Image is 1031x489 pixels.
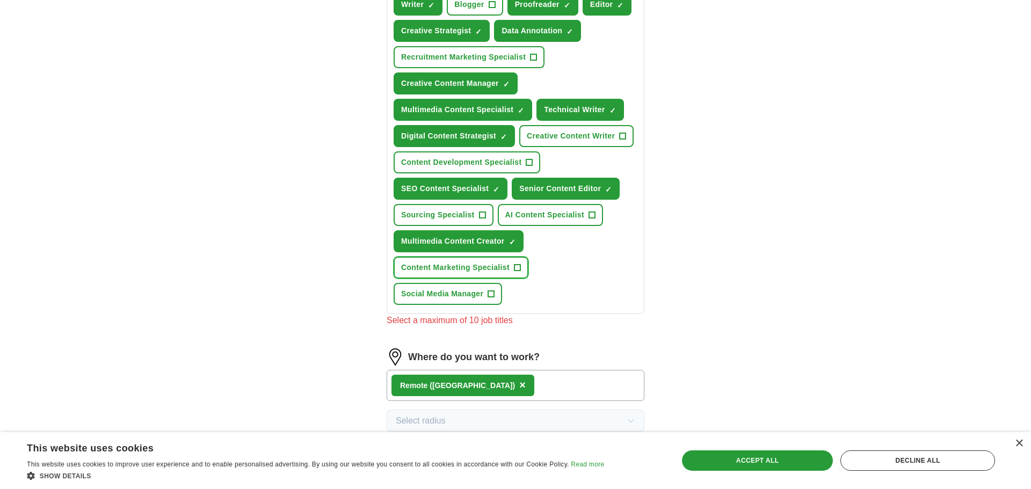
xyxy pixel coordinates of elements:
[394,257,528,279] button: Content Marketing Specialist
[394,46,544,68] button: Recruitment Marketing Specialist
[544,104,605,115] span: Technical Writer
[509,238,515,246] span: ✓
[40,472,91,480] span: Show details
[840,450,995,471] div: Decline all
[401,52,526,63] span: Recruitment Marketing Specialist
[502,25,562,37] span: Data Annotation
[682,450,833,471] div: Accept all
[394,99,532,121] button: Multimedia Content Specialist✓
[401,236,505,247] span: Multimedia Content Creator
[518,106,524,115] span: ✓
[475,27,482,36] span: ✓
[401,262,510,273] span: Content Marketing Specialist
[494,20,581,42] button: Data Annotation✓
[394,178,507,200] button: SEO Content Specialist✓
[519,183,601,194] span: Senior Content Editor
[401,288,483,300] span: Social Media Manager
[503,80,510,89] span: ✓
[401,130,496,142] span: Digital Content Strategist
[401,25,471,37] span: Creative Strategist
[567,27,573,36] span: ✓
[493,185,499,194] span: ✓
[408,350,540,364] label: Where do you want to work?
[394,125,515,147] button: Digital Content Strategist✓
[401,104,513,115] span: Multimedia Content Specialist
[512,178,620,200] button: Senior Content Editor✓
[401,157,521,168] span: Content Development Specialist
[1015,440,1023,448] div: Close
[401,78,499,89] span: Creative Content Manager
[505,209,584,221] span: AI Content Specialist
[394,72,518,94] button: Creative Content Manager✓
[27,470,604,481] div: Show details
[400,380,515,391] div: Remote ([GEOGRAPHIC_DATA])
[536,99,623,121] button: Technical Writer✓
[617,1,623,10] span: ✓
[387,348,404,366] img: location.png
[605,185,612,194] span: ✓
[394,20,490,42] button: Creative Strategist✓
[519,377,526,393] button: ×
[519,379,526,391] span: ×
[428,1,434,10] span: ✓
[519,125,634,147] button: Creative Content Writer
[500,133,507,141] span: ✓
[571,461,604,468] a: Read more, opens a new window
[387,314,644,327] div: Select a maximum of 10 job titles
[609,106,616,115] span: ✓
[396,414,446,427] span: Select radius
[394,151,540,173] button: Content Development Specialist
[394,204,493,226] button: Sourcing Specialist
[394,230,524,252] button: Multimedia Content Creator✓
[401,183,489,194] span: SEO Content Specialist
[527,130,615,142] span: Creative Content Writer
[564,1,570,10] span: ✓
[401,209,475,221] span: Sourcing Specialist
[498,204,603,226] button: AI Content Specialist
[27,439,577,455] div: This website uses cookies
[394,283,502,305] button: Social Media Manager
[387,410,644,432] button: Select radius
[27,461,569,468] span: This website uses cookies to improve user experience and to enable personalised advertising. By u...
